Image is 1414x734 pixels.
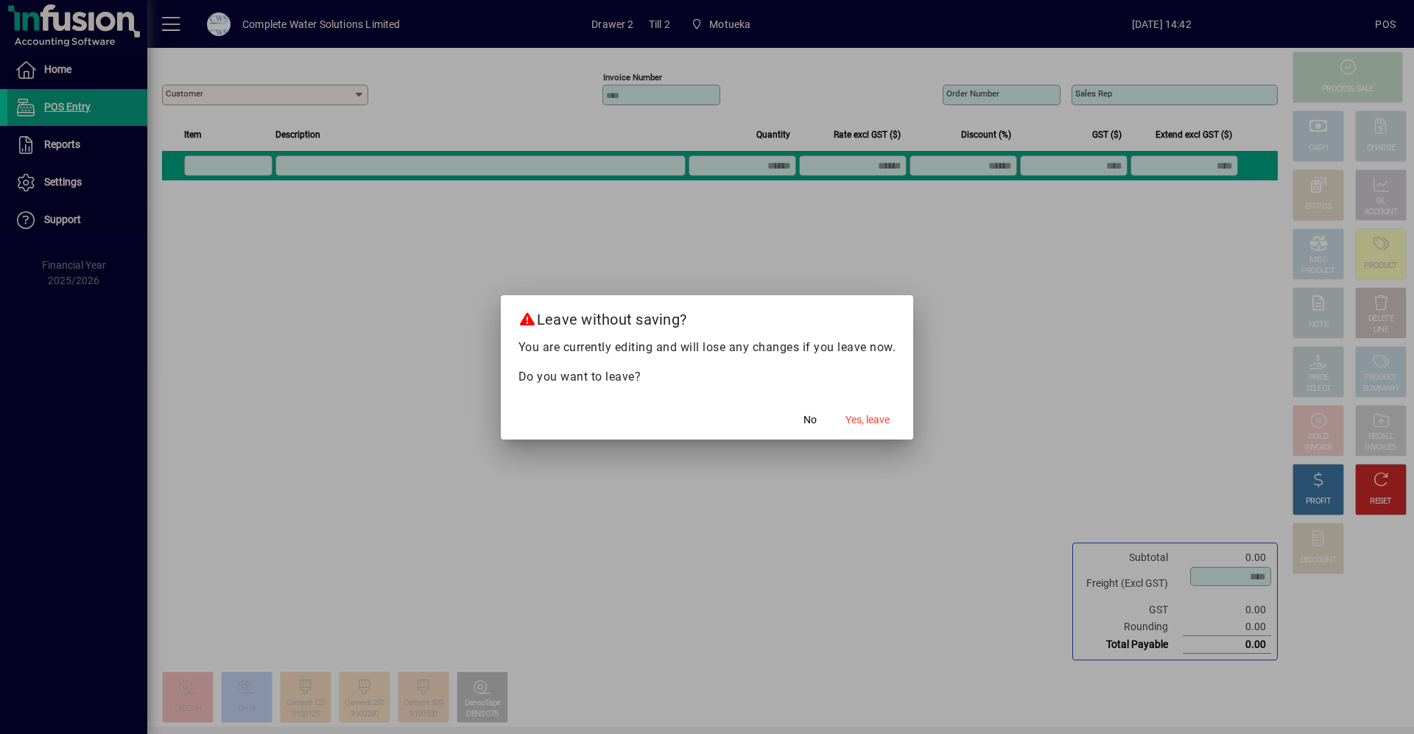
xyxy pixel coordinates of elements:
[518,368,896,386] p: Do you want to leave?
[518,339,896,356] p: You are currently editing and will lose any changes if you leave now.
[501,295,914,338] h2: Leave without saving?
[803,412,817,428] span: No
[840,407,896,434] button: Yes, leave
[845,412,890,428] span: Yes, leave
[787,407,834,434] button: No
